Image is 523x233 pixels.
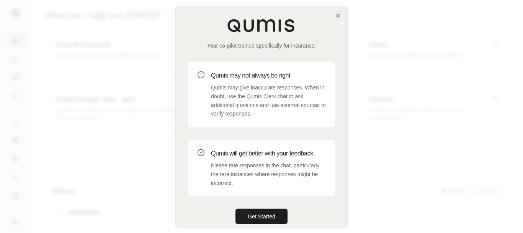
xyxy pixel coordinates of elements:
[211,149,326,158] h3: Qumis will get better with your feedback
[227,18,296,32] img: Qumis Logo
[211,161,326,187] p: Please rate responses in the chat, particularly the rare instances where responses might be incor...
[211,83,326,118] p: Qumis may give inaccurate responses. When in doubt, use the Qumis Clerk chat to ask additional qu...
[235,208,288,224] button: Get Started
[188,41,335,49] p: Your co-pilot trained specifically for insurance.
[211,71,326,80] h3: Qumis may not always be right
